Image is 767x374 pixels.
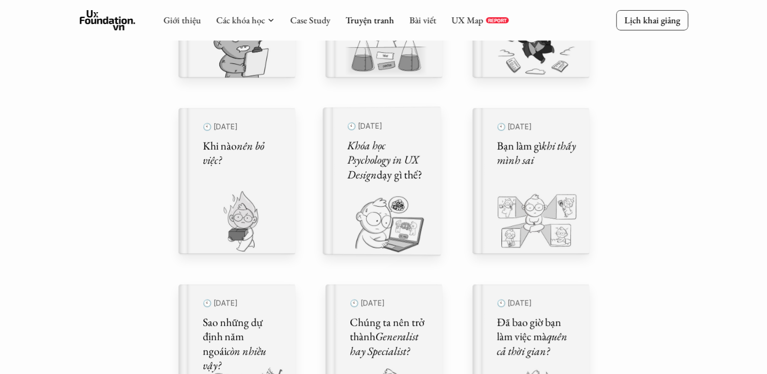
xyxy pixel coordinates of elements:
em: còn nhiều vậy? [203,344,268,373]
p: Lịch khai giảng [624,14,680,26]
p: 🕙 [DATE] [347,119,428,133]
h5: Bạn làm gì [497,139,577,168]
h5: Khi nào [203,139,283,168]
p: 🕙 [DATE] [497,120,577,134]
em: Khóa học Psychology in UX Design [347,138,421,182]
a: Giới thiệu [163,14,201,26]
em: quên cả thời gian? [497,329,569,358]
p: 🕙 [DATE] [497,296,577,310]
h5: dạy gì thế? [347,138,428,182]
p: 🕙 [DATE] [203,120,283,134]
a: 🕙 [DATE]Bạn làm gìkhi thấy mình sai [472,108,589,254]
a: UX Map [451,14,483,26]
a: REPORT [486,17,508,23]
a: Case Study [290,14,330,26]
em: Generalist hay Specialist? [350,329,420,358]
a: Truyện tranh [345,14,394,26]
a: Lịch khai giảng [616,10,688,30]
a: 🕙 [DATE]Khi nàonên bỏ việc? [178,108,295,254]
em: nên bỏ việc? [203,138,266,168]
h5: Chúng ta nên trở thành [350,315,430,359]
p: REPORT [488,17,506,23]
a: Bài viết [409,14,436,26]
p: 🕙 [DATE] [350,296,430,310]
a: Các khóa học [216,14,265,26]
p: 🕙 [DATE] [203,296,283,310]
em: khi thấy mình sai [497,138,578,168]
h5: Sao những dự định năm ngoái [203,315,283,373]
a: 🕙 [DATE]Khóa học Psychology in UX Designdạy gì thế? [325,108,442,254]
h5: Đã bao giờ bạn làm việc mà [497,315,577,359]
